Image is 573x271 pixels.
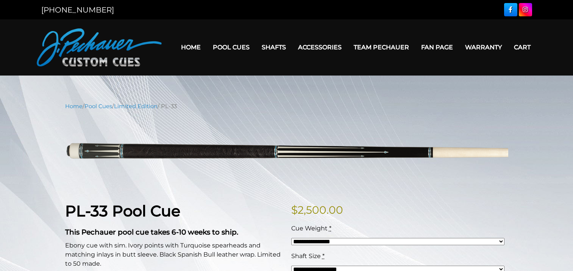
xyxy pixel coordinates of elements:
[114,103,158,110] a: Limited Edition
[348,38,415,57] a: Team Pechauer
[415,38,459,57] a: Fan Page
[291,225,328,232] span: Cue Weight
[459,38,508,57] a: Warranty
[41,5,114,14] a: [PHONE_NUMBER]
[65,241,282,268] p: Ebony cue with sim. Ivory points with Turquoise spearheads and matching inlays in butt sleeve. Bl...
[84,103,112,110] a: Pool Cues
[291,203,343,216] bdi: 2,500.00
[65,102,508,110] nav: Breadcrumb
[65,228,238,236] strong: This Pechauer pool cue takes 6-10 weeks to ship.
[508,38,537,57] a: Cart
[65,103,83,110] a: Home
[207,38,256,57] a: Pool Cues
[291,203,298,216] span: $
[65,116,508,190] img: pl-33-1.png
[329,225,331,232] abbr: required
[175,38,207,57] a: Home
[322,252,325,260] abbr: required
[65,202,180,220] strong: PL-33 Pool Cue
[256,38,292,57] a: Shafts
[291,252,321,260] span: Shaft Size
[37,28,162,66] img: Pechauer Custom Cues
[292,38,348,57] a: Accessories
